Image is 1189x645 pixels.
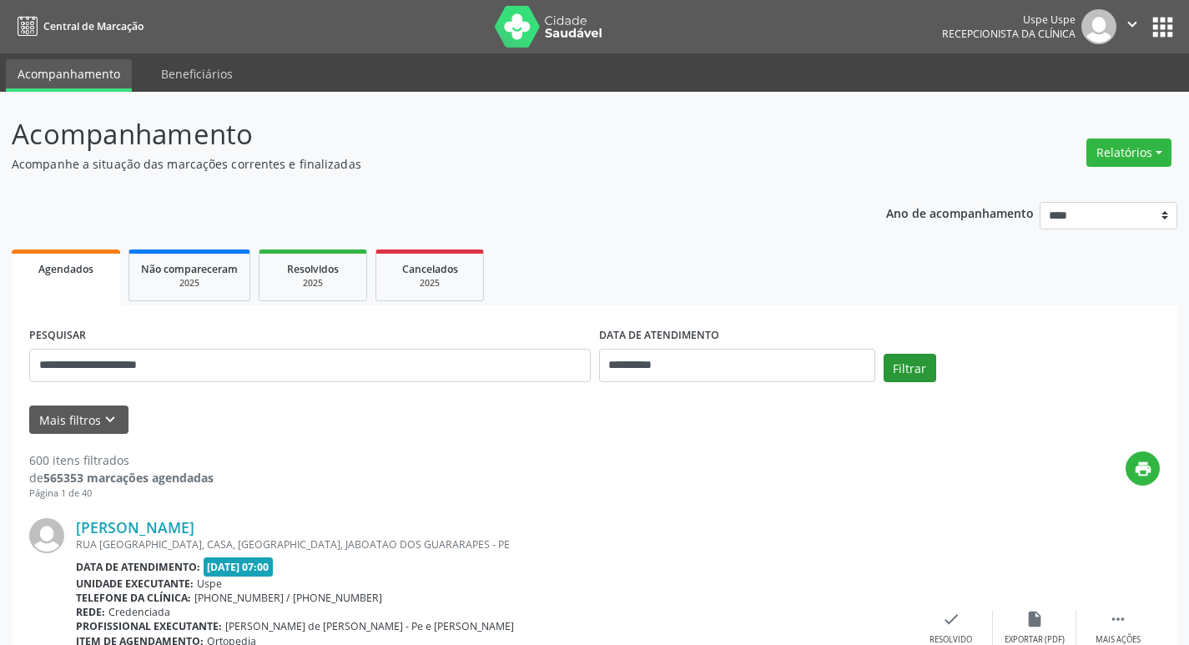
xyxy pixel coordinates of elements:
button: Relatórios [1086,139,1171,167]
button: apps [1148,13,1177,42]
span: [PHONE_NUMBER] / [PHONE_NUMBER] [194,591,382,605]
div: 600 itens filtrados [29,451,214,469]
div: RUA [GEOGRAPHIC_DATA], CASA, [GEOGRAPHIC_DATA], JABOATAO DOS GUARARAPES - PE [76,537,909,552]
span: Não compareceram [141,262,238,276]
button: Filtrar [884,354,936,382]
span: Uspe [197,577,222,591]
button: print [1126,451,1160,486]
b: Unidade executante: [76,577,194,591]
strong: 565353 marcações agendadas [43,470,214,486]
span: Central de Marcação [43,19,144,33]
span: [PERSON_NAME] de [PERSON_NAME] - Pe e [PERSON_NAME] [225,619,514,633]
img: img [1081,9,1116,44]
b: Profissional executante: [76,619,222,633]
a: Beneficiários [149,59,244,88]
label: DATA DE ATENDIMENTO [599,323,719,349]
p: Ano de acompanhamento [886,202,1034,223]
label: PESQUISAR [29,323,86,349]
span: [DATE] 07:00 [204,557,274,577]
button:  [1116,9,1148,44]
i: print [1134,460,1152,478]
b: Data de atendimento: [76,560,200,574]
button: Mais filtroskeyboard_arrow_down [29,406,128,435]
span: Credenciada [108,605,170,619]
i: insert_drive_file [1025,610,1044,628]
div: de [29,469,214,486]
a: [PERSON_NAME] [76,518,194,537]
img: img [29,518,64,553]
b: Rede: [76,605,105,619]
span: Recepcionista da clínica [942,27,1076,41]
i: check [942,610,960,628]
i: keyboard_arrow_down [101,411,119,429]
a: Acompanhamento [6,59,132,92]
span: Resolvidos [287,262,339,276]
a: Central de Marcação [12,13,144,40]
div: 2025 [141,277,238,290]
p: Acompanhamento [12,113,828,155]
div: 2025 [388,277,471,290]
i:  [1109,610,1127,628]
div: Página 1 de 40 [29,486,214,501]
b: Telefone da clínica: [76,591,191,605]
span: Cancelados [402,262,458,276]
i:  [1123,15,1141,33]
div: Uspe Uspe [942,13,1076,27]
p: Acompanhe a situação das marcações correntes e finalizadas [12,155,828,173]
span: Agendados [38,262,93,276]
div: 2025 [271,277,355,290]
